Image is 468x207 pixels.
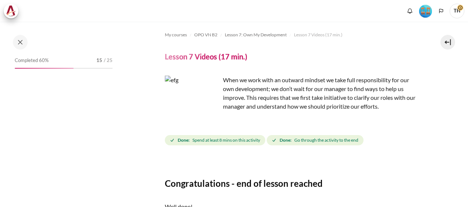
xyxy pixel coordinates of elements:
img: efg [165,76,220,131]
span: My courses [165,32,187,38]
div: Level #4 [419,4,432,18]
span: TH [450,4,464,18]
a: Lesson 7: Own My Development [225,30,287,39]
strong: Done: [280,137,291,144]
p: When we work with an outward mindset we take full responsibility for our own development; we don’... [165,76,416,111]
a: Lesson 7 Videos (17 min.) [294,30,343,39]
img: Architeck [6,6,16,17]
div: 60% [15,68,74,69]
span: 15 [96,57,102,64]
a: User menu [450,4,464,18]
span: Completed 60% [15,57,49,64]
span: Lesson 7: Own My Development [225,32,287,38]
button: Languages [436,6,447,17]
a: OPO VN B2 [194,30,217,39]
strong: Done: [178,137,189,144]
span: Lesson 7 Videos (17 min.) [294,32,343,38]
h4: Lesson 7 Videos (17 min.) [165,52,247,61]
div: Completion requirements for Lesson 7 Videos (17 min.) [165,134,365,147]
a: Level #4 [416,4,435,18]
a: Architeck Architeck [4,4,22,18]
img: Level #4 [419,5,432,18]
div: Show notification window with no new notifications [404,6,415,17]
h3: Congratulations - end of lesson reached [165,178,416,189]
nav: Navigation bar [165,29,416,41]
span: OPO VN B2 [194,32,217,38]
a: My courses [165,30,187,39]
span: Spend at least 8 mins on this activity [192,137,260,144]
span: / 25 [104,57,113,64]
span: Go through the activity to the end [294,137,358,144]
